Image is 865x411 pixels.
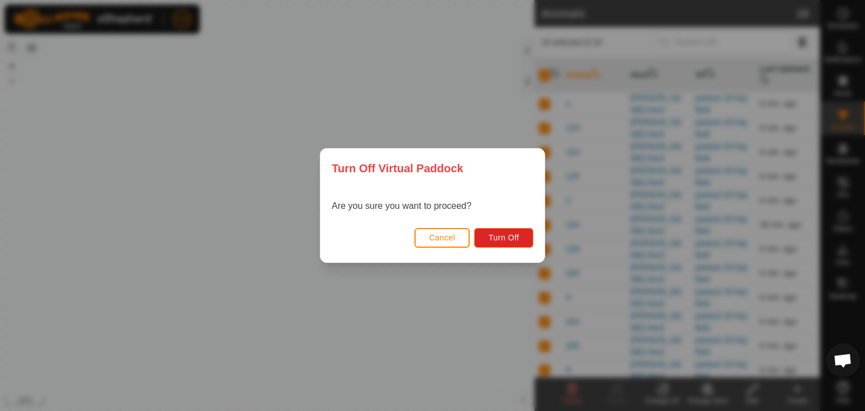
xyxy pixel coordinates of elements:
[826,343,860,377] div: Open chat
[474,228,533,248] button: Turn Off
[414,228,470,248] button: Cancel
[488,233,519,242] span: Turn Off
[332,160,463,177] span: Turn Off Virtual Paddock
[332,199,471,213] p: Are you sure you want to proceed?
[429,233,456,242] span: Cancel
